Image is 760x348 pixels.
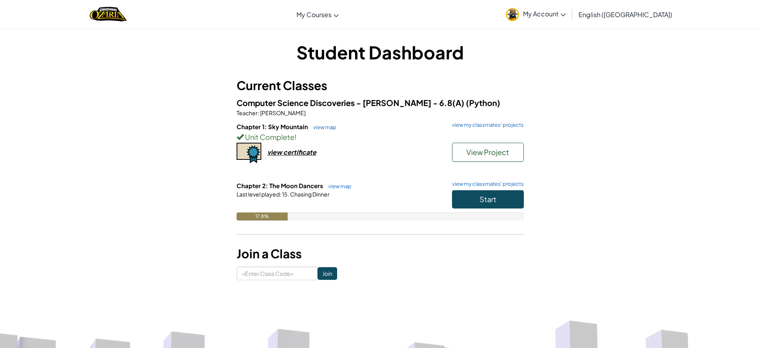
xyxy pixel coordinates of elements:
span: My Courses [296,10,332,19]
span: Last level played [237,191,280,198]
h3: Join a Class [237,245,524,263]
span: Chapter 1: Sky Mountain [237,123,309,130]
input: <Enter Class Code> [237,267,318,280]
button: Start [452,190,524,208]
a: view my classmates' projects [448,122,524,128]
span: Unit Complete [244,132,294,142]
span: ! [294,132,296,142]
a: My Courses [292,4,343,25]
span: Chasing Dinner [289,191,330,198]
h1: Student Dashboard [237,40,524,65]
a: view map [324,183,351,189]
span: (Python) [466,98,500,108]
a: English ([GEOGRAPHIC_DATA]) [574,4,676,25]
span: My Account [523,10,566,18]
div: view certificate [267,148,316,156]
span: Start [480,195,496,204]
span: 15. [281,191,289,198]
img: Home [90,6,127,22]
img: avatar [506,8,519,21]
a: view my classmates' projects [448,181,524,187]
a: My Account [502,2,570,27]
h3: Current Classes [237,77,524,94]
span: Chapter 2: The Moon Dancers [237,182,324,189]
span: [PERSON_NAME] [259,109,306,116]
div: 17.8% [237,212,288,220]
span: View Project [466,147,509,157]
a: Ozaria by CodeCombat logo [90,6,127,22]
span: : [258,109,259,116]
a: view certificate [237,148,316,156]
button: View Project [452,143,524,162]
span: Teacher [237,109,258,116]
span: : [280,191,281,198]
span: English ([GEOGRAPHIC_DATA]) [578,10,672,19]
span: Computer Science Discoveries - [PERSON_NAME] - 6.8(A) [237,98,466,108]
img: certificate-icon.png [237,143,261,163]
input: Join [318,267,337,280]
a: view map [309,124,336,130]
